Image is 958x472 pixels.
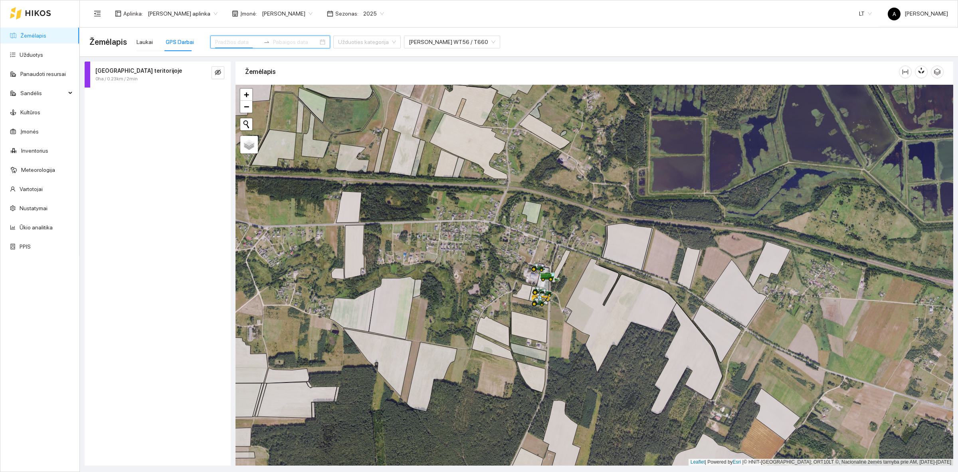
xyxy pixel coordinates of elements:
span: Jerzy Gvozdovič [262,8,313,20]
button: menu-fold [89,6,105,22]
button: column-width [899,66,912,78]
span: menu-fold [94,10,101,17]
span: Jerzy Gvozdovicz aplinka [148,8,218,20]
input: Pradžios data [215,38,260,46]
a: Inventorius [21,147,48,154]
div: Laukai [137,38,153,46]
span: LT [859,8,872,20]
span: Sandėlis [20,85,66,101]
span: calendar [327,10,333,17]
div: Žemėlapis [245,60,899,83]
span: [PERSON_NAME] [888,10,948,17]
span: 0ha / 0.23km / 2min [95,75,138,83]
span: Žemėlapis [89,36,127,48]
span: 2025 [363,8,384,20]
span: − [244,102,249,112]
a: Įmonės [20,128,39,135]
div: GPS Darbai [166,38,194,46]
span: | [742,459,744,465]
a: Panaudoti resursai [20,71,66,77]
span: Įmonė : [240,9,257,18]
span: shop [232,10,238,17]
span: eye-invisible [215,69,221,77]
div: | Powered by © HNIT-[GEOGRAPHIC_DATA]; ORT10LT ©, Nacionalinė žemės tarnyba prie AM, [DATE]-[DATE] [689,459,953,466]
button: eye-invisible [212,66,224,79]
a: Esri [733,459,741,465]
span: swap-right [263,39,270,45]
a: Užduotys [20,52,43,58]
a: Ūkio analitika [20,224,53,231]
a: Layers [240,136,258,153]
strong: [GEOGRAPHIC_DATA] teritorijoje [95,68,182,74]
span: A [893,8,896,20]
a: Kultūros [20,109,40,116]
span: Sezonas : [335,9,358,18]
span: column-width [899,69,911,75]
input: Pabaigos data [273,38,318,46]
a: Zoom out [240,101,252,113]
button: Initiate a new search [240,118,252,130]
span: Aplinka : [123,9,143,18]
a: Vartotojai [20,186,43,192]
a: Leaflet [691,459,705,465]
a: Meteorologija [21,167,55,173]
a: Nustatymai [20,205,48,211]
span: + [244,90,249,100]
div: [GEOGRAPHIC_DATA] teritorijoje0ha / 0.23km / 2mineye-invisible [85,62,231,88]
a: Žemėlapis [20,32,46,39]
span: layout [115,10,121,17]
a: PPIS [20,243,31,250]
span: John Deere WT56 / T660 [409,36,495,48]
a: Zoom in [240,89,252,101]
span: to [263,39,270,45]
